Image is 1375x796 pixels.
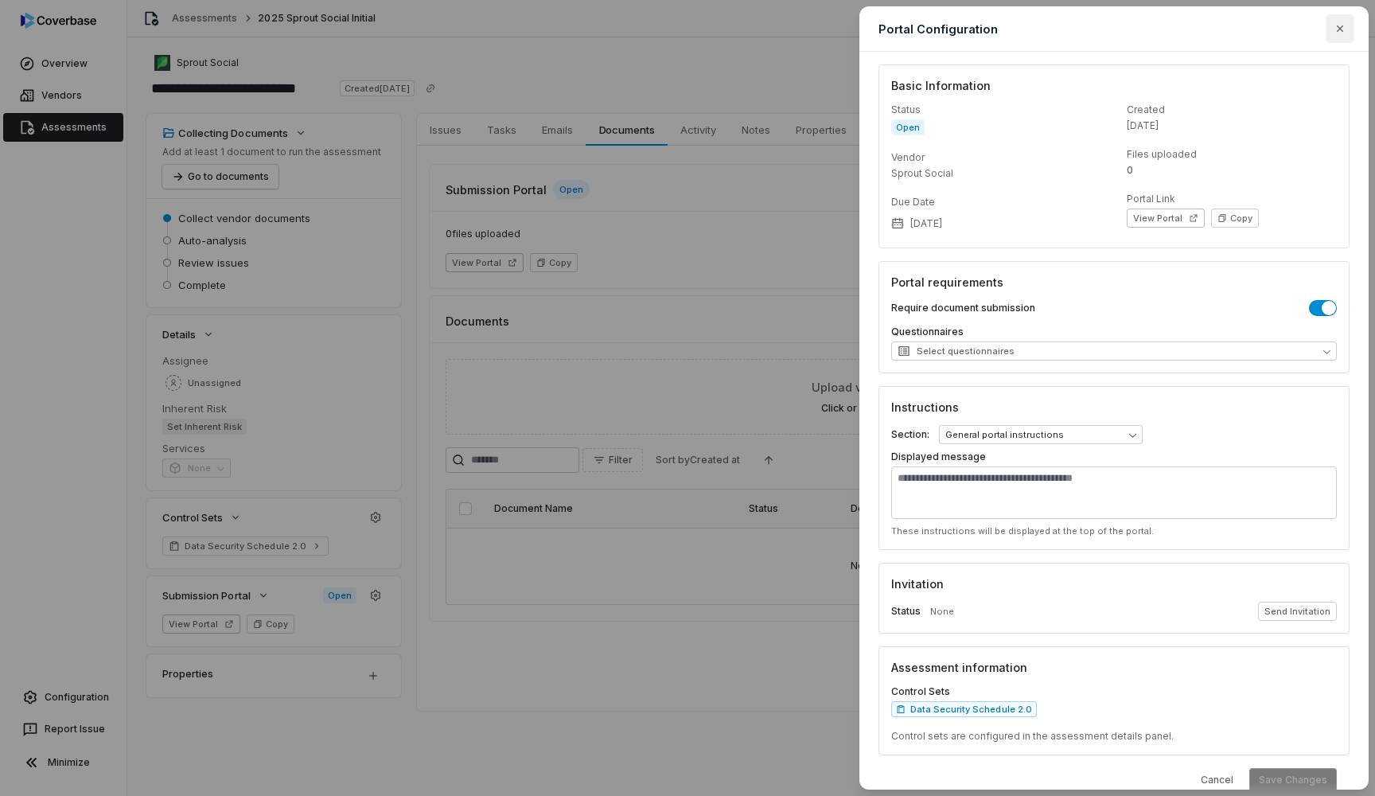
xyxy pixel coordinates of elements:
label: Require document submission [891,302,1035,314]
p: Control sets are configured in the assessment details panel. [891,730,1337,743]
span: Sprout Social [891,167,953,180]
button: View Portal [1127,209,1205,228]
button: Copy [1211,209,1259,228]
dt: Due Date [891,196,1101,209]
h3: Basic Information [891,77,1337,94]
label: Questionnaires [891,326,1337,338]
label: Status [891,605,921,618]
dt: Portal Link [1127,193,1337,205]
p: These instructions will be displayed at the top of the portal. [891,525,1337,537]
dt: Status [891,103,1101,116]
label: Displayed message [891,451,986,463]
h2: Portal Configuration [878,21,998,37]
button: [DATE] [886,207,947,240]
span: 0 [1127,164,1133,177]
span: Select questionnaires [898,345,1015,357]
label: Control Sets [891,685,1337,698]
button: Cancel [1191,768,1243,792]
dt: Created [1127,103,1337,116]
label: Section: [891,428,929,441]
dt: Vendor [891,151,1101,164]
h3: Portal requirements [891,274,1337,291]
button: Send Invitation [1258,602,1337,621]
h3: Invitation [891,576,1337,592]
span: [DATE] [1127,119,1159,132]
span: None [930,606,954,618]
span: Open [891,119,925,135]
span: Data Security Schedule 2.0 [910,703,1032,716]
h3: Assessment information [891,659,1337,676]
h3: Instructions [891,399,1337,416]
dt: Files uploaded [1127,148,1337,161]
